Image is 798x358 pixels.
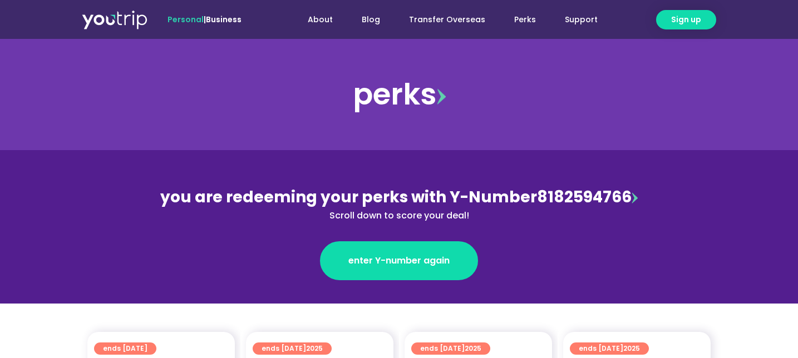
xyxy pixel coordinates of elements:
[253,342,332,355] a: ends [DATE]2025
[623,344,640,353] span: 2025
[500,9,550,30] a: Perks
[168,14,204,25] span: Personal
[157,186,641,222] div: 8182594766
[103,342,147,355] span: ends [DATE]
[579,342,640,355] span: ends [DATE]
[306,344,323,353] span: 2025
[411,342,490,355] a: ends [DATE]2025
[160,186,537,208] span: you are redeeming your perks with Y-Number
[262,342,323,355] span: ends [DATE]
[550,9,612,30] a: Support
[157,209,641,222] div: Scroll down to score your deal!
[272,9,612,30] nav: Menu
[570,342,649,355] a: ends [DATE]2025
[465,344,481,353] span: 2025
[420,342,481,355] span: ends [DATE]
[320,241,478,280] a: enter Y-number again
[168,14,242,25] span: |
[293,9,347,30] a: About
[206,14,242,25] a: Business
[671,14,701,26] span: Sign up
[656,10,716,29] a: Sign up
[347,9,395,30] a: Blog
[348,254,450,267] span: enter Y-number again
[94,342,156,355] a: ends [DATE]
[395,9,500,30] a: Transfer Overseas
